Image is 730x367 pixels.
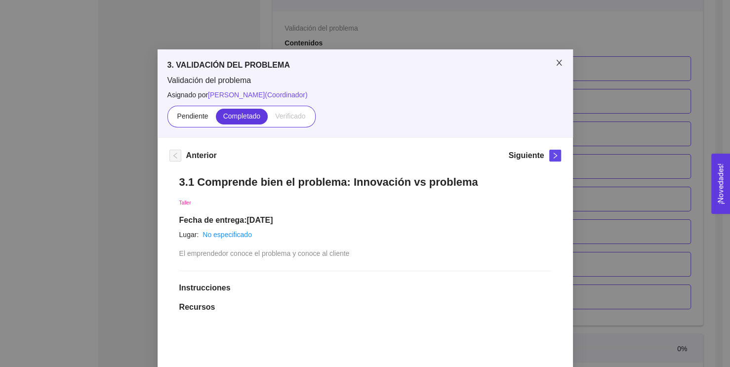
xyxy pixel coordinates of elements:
span: Completado [223,112,261,120]
h5: Anterior [186,150,217,162]
h1: Fecha de entrega: [DATE] [179,215,551,225]
h1: 3.1 Comprende bien el problema: Innovación vs problema [179,175,551,189]
span: [PERSON_NAME] ( Coordinador ) [208,91,308,99]
h1: Instrucciones [179,283,551,293]
button: Open Feedback Widget [711,154,730,214]
span: Asignado por [167,89,563,100]
span: Verificado [275,112,305,120]
h1: Recursos [179,302,551,312]
span: close [555,59,563,67]
span: El emprendedor conoce el problema y conoce al cliente [179,249,350,257]
article: Lugar: [179,229,199,240]
button: Close [545,49,573,77]
a: No especificado [203,231,252,239]
span: Pendiente [177,112,208,120]
button: right [549,150,561,162]
span: Taller [179,200,191,205]
h5: Siguiente [508,150,544,162]
span: Validación del problema [167,75,563,86]
button: left [169,150,181,162]
span: right [550,152,561,159]
h5: 3. VALIDACIÓN DEL PROBLEMA [167,59,563,71]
